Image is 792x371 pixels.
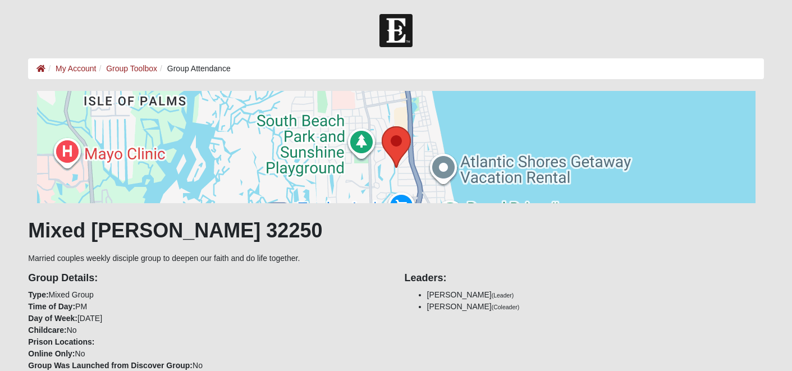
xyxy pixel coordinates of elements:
[28,326,66,335] strong: Childcare:
[492,304,520,310] small: (Coleader)
[379,14,413,47] img: Church of Eleven22 Logo
[427,289,764,301] li: [PERSON_NAME]
[106,64,157,73] a: Group Toolbox
[28,314,77,323] strong: Day of Week:
[157,63,231,75] li: Group Attendance
[492,292,514,299] small: (Leader)
[28,290,48,299] strong: Type:
[427,301,764,313] li: [PERSON_NAME]
[56,64,96,73] a: My Account
[28,337,94,346] strong: Prison Locations:
[28,218,763,242] h1: Mixed [PERSON_NAME] 32250
[405,272,764,285] h4: Leaders:
[28,302,75,311] strong: Time of Day:
[28,272,387,285] h4: Group Details:
[28,349,75,358] strong: Online Only:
